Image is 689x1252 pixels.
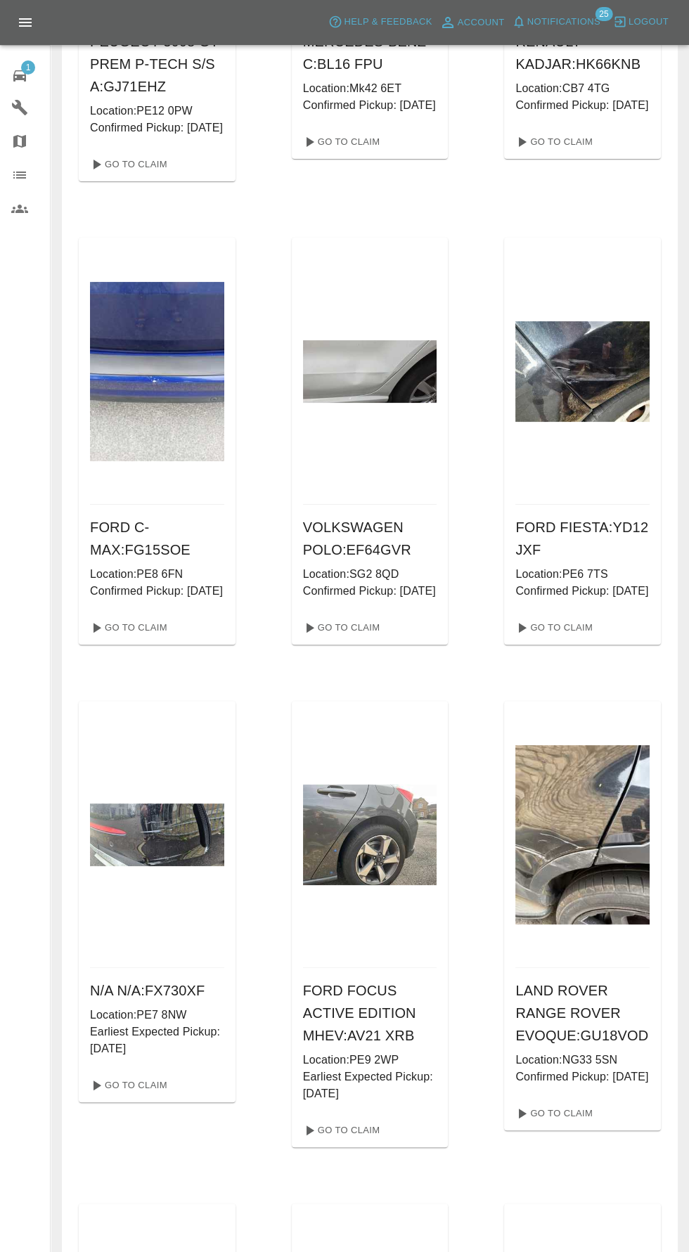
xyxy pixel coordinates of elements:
[515,566,650,583] p: Location: PE6 7TS
[458,15,505,31] span: Account
[303,583,437,600] p: Confirmed Pickup: [DATE]
[515,80,650,97] p: Location: CB7 4TG
[515,1069,650,1085] p: Confirmed Pickup: [DATE]
[515,583,650,600] p: Confirmed Pickup: [DATE]
[510,1102,596,1125] a: Go To Claim
[515,979,650,1047] h6: LAND ROVER RANGE ROVER EVOQUE : GU18VOD
[84,1074,171,1097] a: Go To Claim
[297,1119,384,1142] a: Go To Claim
[610,11,672,33] button: Logout
[515,30,650,75] h6: RENAULT KADJAR : HK66KNB
[510,131,596,153] a: Go To Claim
[595,7,612,21] span: 25
[303,1052,437,1069] p: Location: PE9 2WP
[515,516,650,561] h6: FORD FIESTA : YD12 JXF
[297,131,384,153] a: Go To Claim
[84,617,171,639] a: Go To Claim
[90,566,224,583] p: Location: PE8 6FN
[21,60,35,75] span: 1
[297,617,384,639] a: Go To Claim
[527,14,600,30] span: Notifications
[90,1024,224,1057] p: Earliest Expected Pickup: [DATE]
[90,516,224,561] h6: FORD C-MAX : FG15SOE
[303,566,437,583] p: Location: SG2 8QD
[90,30,224,98] h6: PEUGEOT 3008 GT PREM P-TECH S/S A : GJ71EHZ
[303,30,437,75] h6: MERCEDES-BENZ C : BL16 FPU
[8,6,42,39] button: Open drawer
[515,1052,650,1069] p: Location: NG33 5SN
[303,97,437,114] p: Confirmed Pickup: [DATE]
[303,516,437,561] h6: VOLKSWAGEN POLO : EF64GVR
[90,583,224,600] p: Confirmed Pickup: [DATE]
[629,14,669,30] span: Logout
[510,617,596,639] a: Go To Claim
[303,979,437,1047] h6: FORD FOCUS ACTIVE EDITION MHEV : AV21 XRB
[90,120,224,136] p: Confirmed Pickup: [DATE]
[303,80,437,97] p: Location: Mk42 6ET
[515,97,650,114] p: Confirmed Pickup: [DATE]
[303,1069,437,1102] p: Earliest Expected Pickup: [DATE]
[436,11,508,34] a: Account
[90,979,224,1002] h6: N/A N/A : FX730XF
[90,1007,224,1024] p: Location: PE7 8NW
[508,11,604,33] button: Notifications
[84,153,171,176] a: Go To Claim
[344,14,432,30] span: Help & Feedback
[325,11,435,33] button: Help & Feedback
[90,103,224,120] p: Location: PE12 0PW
